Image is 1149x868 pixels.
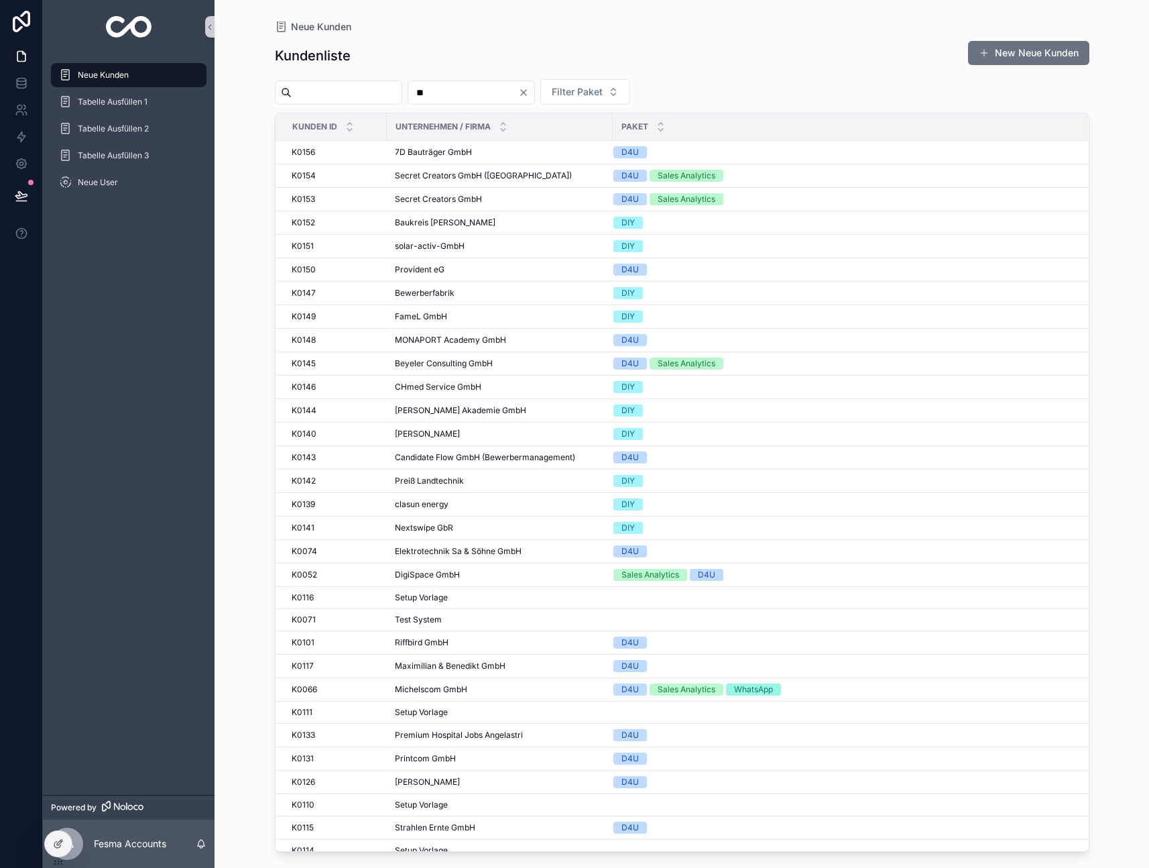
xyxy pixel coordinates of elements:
[621,753,639,765] div: D4U
[292,592,314,603] span: K0116
[395,170,572,181] span: Secret Creators GmbH ([GEOGRAPHIC_DATA])
[613,522,1071,534] a: DIY
[292,217,315,228] span: K0152
[613,637,1071,649] a: D4U
[292,121,337,132] span: Kunden ID
[292,614,316,625] span: K0071
[292,241,379,252] a: K0151
[292,684,379,695] a: K0066
[613,240,1071,252] a: DIY
[395,241,605,252] a: solar-activ-GmbH
[292,147,379,158] a: K0156
[395,637,605,648] a: Riffbird GmbH
[395,288,455,299] span: Bewerberfabrik
[292,753,314,764] span: K0131
[292,730,315,741] span: K0133
[396,121,491,132] span: Unternehmen / Firma
[292,358,379,369] a: K0145
[395,753,605,764] a: Printcom GmbH
[613,170,1071,182] a: D4USales Analytics
[395,382,481,392] span: CHmed Service GmbH
[621,776,639,788] div: D4U
[78,177,118,188] span: Neue User
[613,451,1071,464] a: D4U
[292,429,316,439] span: K0140
[395,405,605,416] a: [PERSON_NAME] Akademie GmbH
[395,452,605,463] a: Candidate Flow GmbH (Bewerbermanagement)
[613,193,1071,205] a: D4USales Analytics
[613,428,1071,440] a: DIY
[395,241,465,252] span: solar-activ-GmbH
[621,637,639,649] div: D4U
[395,335,506,345] span: MONAPORT Academy GmbH
[552,85,603,99] span: Filter Paket
[292,569,379,580] a: K0052
[621,170,639,182] div: D4U
[395,592,448,603] span: Setup Vorlage
[613,217,1071,229] a: DIY
[51,802,97,813] span: Powered by
[395,730,605,741] a: Premium Hospital Jobs Angelastri
[292,170,316,181] span: K0154
[275,46,351,65] h1: Kundenliste
[395,217,495,228] span: Baukreis [PERSON_NAME]
[292,845,379,856] a: K0114
[613,334,1071,346] a: D4U
[51,117,206,141] a: Tabelle Ausfüllen 2
[395,845,605,856] a: Setup Vorlage
[395,546,605,557] a: Elektrotechnik Sa & Söhne GmbH
[292,523,314,533] span: K0141
[621,569,679,581] div: Sales Analytics
[292,707,312,718] span: K0111
[292,777,379,788] a: K0126
[621,660,639,672] div: D4U
[395,147,605,158] a: 7D Bauträger GmbH
[395,569,605,580] a: DigiSpace GmbH
[613,684,1071,696] a: D4USales AnalyticsWhatsApp
[613,729,1071,741] a: D4U
[395,429,460,439] span: [PERSON_NAME]
[292,730,379,741] a: K0133
[613,475,1071,487] a: DIY
[51,90,206,114] a: Tabelle Ausfüllen 1
[292,264,379,275] a: K0150
[621,240,635,252] div: DIY
[395,264,444,275] span: Provident eG
[395,569,460,580] span: DigiSpace GmbH
[292,147,315,158] span: K0156
[292,476,316,486] span: K0142
[395,147,472,158] span: 7D Bauträger GmbH
[395,822,605,833] a: Strahlen Ernte GmbH
[621,684,639,696] div: D4U
[621,358,639,370] div: D4U
[613,146,1071,158] a: D4U
[613,287,1071,299] a: DIY
[613,498,1071,510] a: DIY
[292,405,379,416] a: K0144
[395,707,448,718] span: Setup Vorlage
[292,194,315,205] span: K0153
[395,753,456,764] span: Printcom GmbH
[292,499,315,510] span: K0139
[395,592,605,603] a: Setup Vorlage
[395,452,575,463] span: Candidate Flow GmbH (Bewerbermanagement)
[621,146,639,158] div: D4U
[43,795,215,820] a: Powered by
[613,264,1071,276] a: D4U
[292,707,379,718] a: K0111
[395,358,605,369] a: Beyeler Consulting GmbH
[395,637,448,648] span: Riffbird GmbH
[613,569,1071,581] a: Sales AnalyticsD4U
[621,498,635,510] div: DIY
[621,193,639,205] div: D4U
[395,684,605,695] a: Michelscom GmbH
[292,800,379,810] a: K0110
[292,822,314,833] span: K0115
[613,404,1071,417] a: DIY
[292,753,379,764] a: K0131
[292,845,314,856] span: K0114
[51,144,206,168] a: Tabelle Ausfüllen 3
[621,451,639,464] div: D4U
[395,311,447,322] span: FameL GmbH
[395,358,493,369] span: Beyeler Consulting GmbH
